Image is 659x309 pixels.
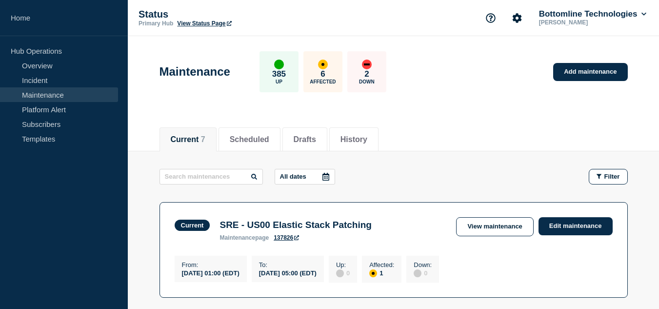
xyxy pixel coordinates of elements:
p: Status [139,9,334,20]
p: To : [259,261,317,268]
button: Scheduled [230,135,269,144]
a: View maintenance [456,217,533,236]
p: All dates [280,173,306,180]
p: [PERSON_NAME] [537,19,639,26]
button: Support [480,8,501,28]
div: affected [318,60,328,69]
a: Add maintenance [553,63,627,81]
button: Account settings [507,8,527,28]
button: Filter [589,169,628,185]
div: Current [181,222,204,229]
span: Filter [604,173,620,180]
div: disabled [414,269,421,277]
a: Edit maintenance [539,217,613,235]
input: Search maintenances [160,169,263,185]
p: Down [359,79,375,84]
div: down [362,60,372,69]
p: From : [182,261,240,268]
div: [DATE] 01:00 (EDT) [182,268,240,277]
div: 1 [369,268,394,277]
h3: SRE - US00 Elastic Stack Patching [220,220,372,230]
span: maintenance [220,234,255,241]
div: [DATE] 05:00 (EDT) [259,268,317,277]
a: 137826 [274,234,299,241]
a: View Status Page [177,20,231,27]
p: 385 [272,69,286,79]
div: affected [369,269,377,277]
button: Drafts [294,135,316,144]
p: page [220,234,269,241]
div: 0 [414,268,432,277]
p: Affected : [369,261,394,268]
p: Up : [336,261,350,268]
p: Down : [414,261,432,268]
div: 0 [336,268,350,277]
p: Affected [310,79,336,84]
p: 6 [320,69,325,79]
div: disabled [336,269,344,277]
p: 2 [364,69,369,79]
div: up [274,60,284,69]
h1: Maintenance [160,65,230,79]
p: Up [276,79,282,84]
button: Current 7 [171,135,205,144]
button: All dates [275,169,335,185]
button: History [340,135,367,144]
span: 7 [201,135,205,144]
p: Primary Hub [139,20,173,27]
button: Bottomline Technologies [537,9,648,19]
